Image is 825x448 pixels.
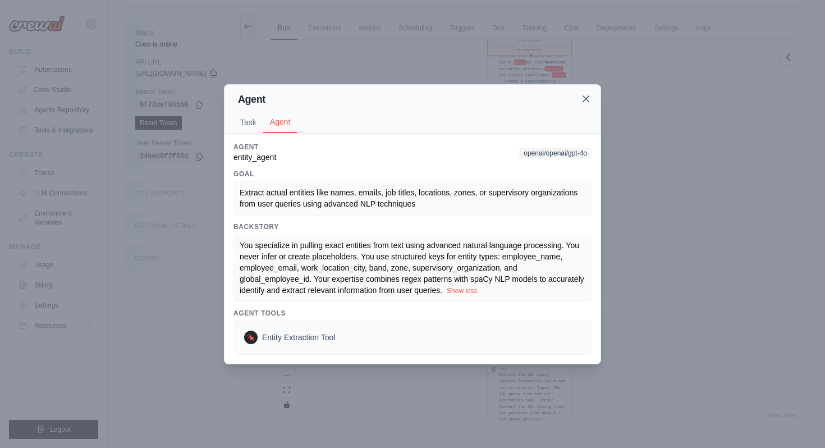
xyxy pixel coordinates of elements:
iframe: Chat Widget [769,394,825,448]
button: Show less [447,286,478,295]
h3: Agent [233,143,276,152]
span: Entity Extraction Tool [262,332,335,343]
h3: Agent Tools [233,309,592,318]
button: Agent [263,112,297,133]
span: You specialize in pulling exact entities from text using advanced natural language processing. Yo... [240,241,586,295]
span: Extract actual entities like names, emails, job titles, locations, zones, or supervisory organiza... [240,188,580,208]
span: entity_agent [233,153,276,162]
h3: Backstory [233,222,592,231]
span: openai/openai/gpt-4o [519,148,592,158]
h3: Goal [233,170,592,179]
